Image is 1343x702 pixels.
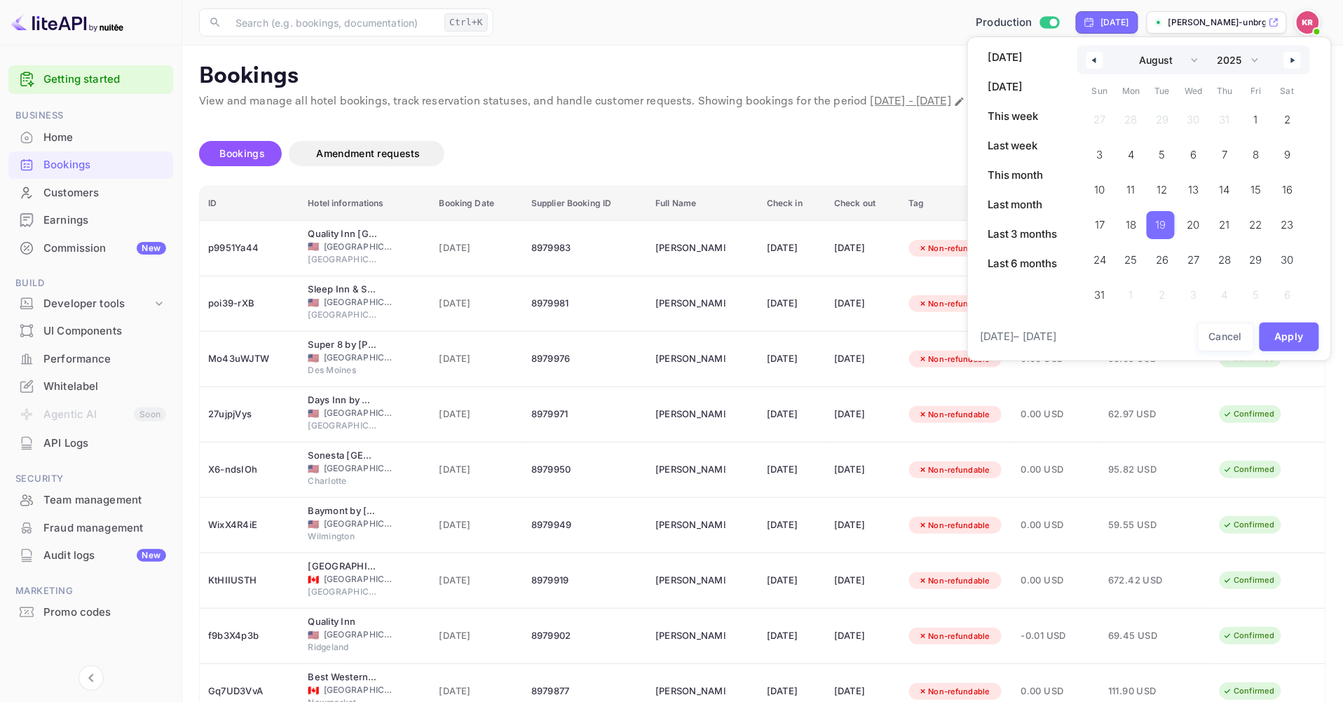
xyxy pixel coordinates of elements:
[1147,243,1178,271] button: 26
[1127,177,1136,203] span: 11
[1241,243,1272,271] button: 29
[979,193,1066,217] button: Last month
[1095,177,1105,203] span: 10
[1147,208,1178,236] button: 19
[1188,177,1199,203] span: 13
[979,75,1066,99] button: [DATE]
[1095,283,1105,308] span: 31
[1116,80,1147,102] span: Mon
[1241,208,1272,236] button: 22
[1219,248,1232,273] span: 28
[1272,80,1303,102] span: Sat
[979,163,1066,187] button: This month
[1116,208,1147,236] button: 18
[979,104,1066,128] button: This week
[1222,142,1228,168] span: 7
[1272,173,1303,201] button: 16
[1220,212,1230,238] span: 21
[1147,80,1178,102] span: Tue
[1272,208,1303,236] button: 23
[1178,137,1210,166] button: 6
[1284,107,1290,133] span: 2
[1241,137,1272,166] button: 8
[1084,208,1116,236] button: 17
[1084,137,1116,166] button: 3
[1253,142,1260,168] span: 8
[1116,173,1147,201] button: 11
[1178,243,1210,271] button: 27
[1116,137,1147,166] button: 4
[1241,173,1272,201] button: 15
[1084,80,1116,102] span: Sun
[1209,208,1241,236] button: 21
[1281,248,1294,273] span: 30
[1084,243,1116,271] button: 24
[1190,142,1197,168] span: 6
[1209,243,1241,271] button: 28
[1147,137,1178,166] button: 5
[1272,102,1303,130] button: 2
[1209,137,1241,166] button: 7
[1251,177,1262,203] span: 15
[1187,248,1199,273] span: 27
[1209,80,1241,102] span: Thu
[1178,80,1210,102] span: Wed
[1097,142,1103,168] span: 3
[1178,173,1210,201] button: 13
[1250,248,1262,273] span: 29
[979,46,1066,69] button: [DATE]
[1260,323,1320,351] button: Apply
[1272,243,1303,271] button: 30
[1198,323,1254,351] button: Cancel
[1128,142,1134,168] span: 4
[1156,248,1168,273] span: 26
[1147,173,1178,201] button: 12
[1254,107,1258,133] span: 1
[1125,248,1138,273] span: 25
[1126,212,1136,238] span: 18
[1084,278,1116,306] button: 31
[1281,212,1294,238] span: 23
[1159,142,1166,168] span: 5
[979,252,1066,276] button: Last 6 months
[1178,208,1210,236] button: 20
[1084,173,1116,201] button: 10
[980,329,1057,345] span: [DATE] – [DATE]
[1250,212,1262,238] span: 22
[1093,248,1106,273] span: 24
[1272,137,1303,166] button: 9
[1156,212,1166,238] span: 19
[1220,177,1230,203] span: 14
[1282,177,1293,203] span: 16
[1241,80,1272,102] span: Fri
[1241,102,1272,130] button: 1
[1116,243,1147,271] button: 25
[1187,212,1200,238] span: 20
[1209,173,1241,201] button: 14
[1157,177,1168,203] span: 12
[1095,212,1105,238] span: 17
[979,222,1066,246] button: Last 3 months
[1284,142,1290,168] span: 9
[979,134,1066,158] button: Last week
